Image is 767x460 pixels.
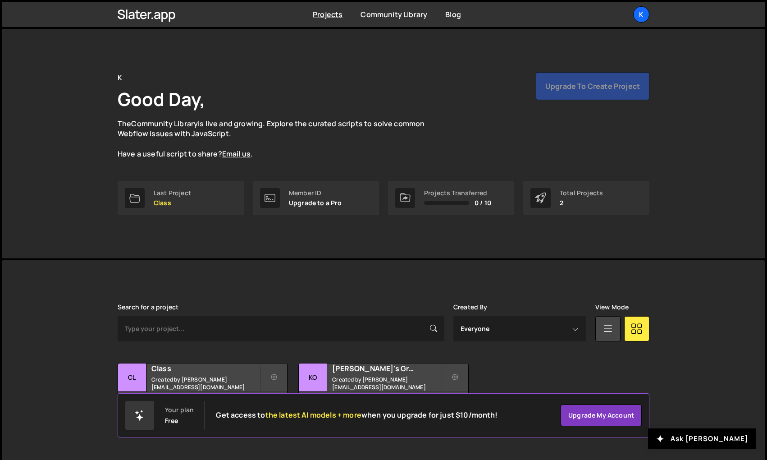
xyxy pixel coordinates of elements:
div: Cl [118,363,146,392]
input: Type your project... [118,316,444,341]
a: Community Library [131,119,198,129]
h2: [PERSON_NAME]'s Groovy Site [332,363,441,373]
p: 2 [560,199,603,207]
div: Total Projects [560,189,603,197]
a: Email us [222,149,251,159]
a: Projects [313,9,342,19]
div: Free [165,417,178,424]
div: K [118,72,122,83]
div: Projects Transferred [424,189,491,197]
a: Ko [PERSON_NAME]'s Groovy Site Created by [PERSON_NAME][EMAIL_ADDRESS][DOMAIN_NAME] 12 pages, las... [298,363,468,419]
p: Upgrade to a Pro [289,199,342,207]
a: Blog [445,9,461,19]
label: Search for a project [118,304,178,311]
p: Class [154,199,191,207]
label: Created By [453,304,488,311]
div: Last Project [154,189,191,197]
h1: Good Day, [118,87,205,111]
a: K [633,6,649,23]
label: View Mode [595,304,629,311]
div: Member ID [289,189,342,197]
a: Last Project Class [118,181,244,215]
a: Community Library [361,9,427,19]
h2: Class [151,363,260,373]
div: 12 pages, last updated by over [DATE] [299,392,468,419]
h2: Get access to when you upgrade for just $10/month! [216,411,498,419]
small: Created by [PERSON_NAME][EMAIL_ADDRESS][DOMAIN_NAME] [151,376,260,391]
button: Ask [PERSON_NAME] [648,428,756,449]
span: the latest AI models + more [265,410,361,420]
small: Created by [PERSON_NAME][EMAIL_ADDRESS][DOMAIN_NAME] [332,376,441,391]
p: The is live and growing. Explore the curated scripts to solve common Webflow issues with JavaScri... [118,119,442,159]
span: 0 / 10 [475,199,491,207]
a: Cl Class Created by [PERSON_NAME][EMAIL_ADDRESS][DOMAIN_NAME] 9 pages, last updated by over [DATE] [118,363,288,419]
div: 9 pages, last updated by over [DATE] [118,392,287,419]
a: Upgrade my account [561,405,642,426]
div: Ko [299,363,327,392]
div: Your plan [165,406,194,414]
